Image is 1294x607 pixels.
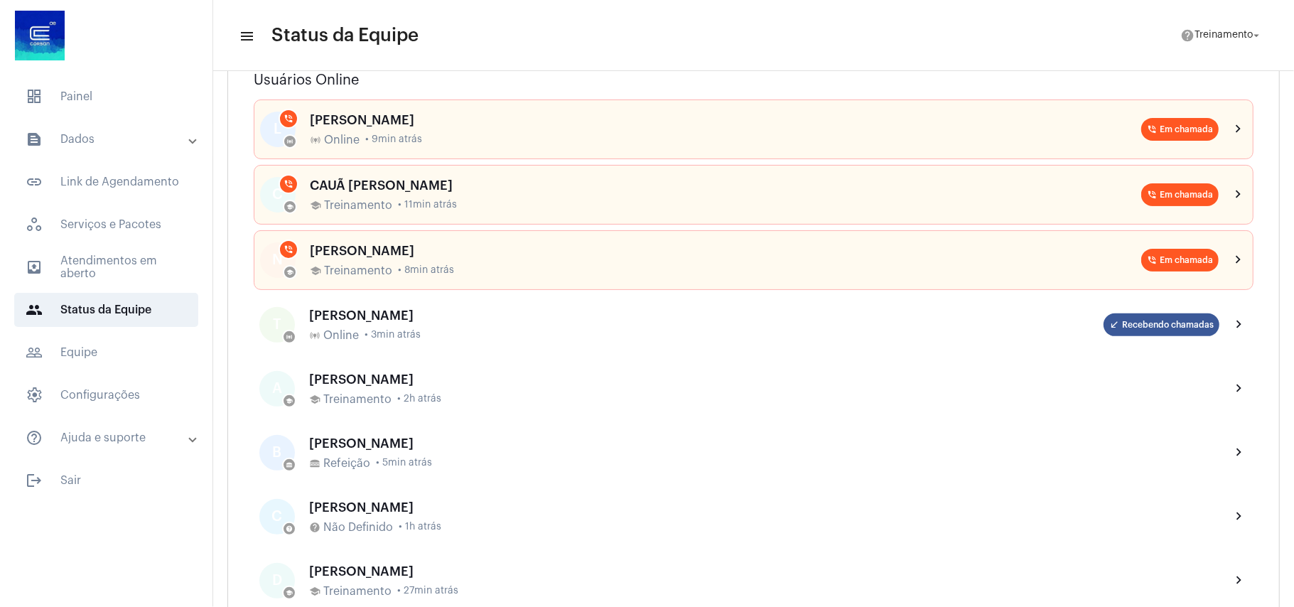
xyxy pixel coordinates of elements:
mat-icon: online_prediction [286,333,293,340]
mat-icon: online_prediction [309,330,320,341]
mat-chip: Em chamada [1141,249,1219,272]
mat-icon: school [310,265,321,276]
mat-icon: chevron_right [1231,508,1248,525]
span: Não Definido [323,521,393,534]
mat-icon: sidenav icon [239,28,253,45]
mat-icon: phone_in_talk [284,179,293,189]
h3: Usuários Online [254,72,1253,88]
mat-icon: sidenav icon [26,259,43,276]
span: Configurações [14,378,198,412]
span: • 3min atrás [365,330,421,340]
mat-icon: school [310,200,321,211]
span: Treinamento [323,393,392,406]
span: Online [324,134,360,146]
span: Treinamento [323,585,392,598]
span: Status da Equipe [14,293,198,327]
span: sidenav icon [26,88,43,105]
div: [PERSON_NAME] [309,500,1219,515]
mat-icon: sidenav icon [26,429,43,446]
button: Treinamento [1172,21,1271,50]
div: B [259,435,295,471]
mat-icon: chevron_right [1231,444,1248,461]
div: [PERSON_NAME] [309,564,1219,579]
mat-panel-title: Dados [26,131,190,148]
mat-icon: online_prediction [310,134,321,146]
span: sidenav icon [26,216,43,233]
mat-icon: chevron_right [1230,252,1247,269]
mat-icon: school [309,586,320,597]
span: Serviços e Pacotes [14,208,198,242]
span: Online [323,329,359,342]
mat-icon: sidenav icon [26,173,43,190]
mat-icon: school [286,269,293,276]
span: Sair [14,463,198,498]
mat-icon: phone_in_talk [284,114,293,124]
mat-chip: Em chamada [1141,183,1219,206]
img: d4669ae0-8c07-2337-4f67-34b0df7f5ae4.jpeg [11,7,68,64]
span: Refeição [323,457,370,470]
span: Status da Equipe [271,24,419,47]
span: Equipe [14,335,198,370]
mat-icon: phone_in_talk [1147,255,1157,265]
mat-icon: phone_in_talk [1147,124,1157,134]
mat-icon: online_prediction [286,138,293,145]
mat-panel-title: Ajuda e suporte [26,429,190,446]
mat-icon: sidenav icon [26,131,43,148]
span: sidenav icon [26,387,43,404]
div: C [260,177,296,213]
div: L [260,112,296,147]
span: Treinamento [1195,31,1253,41]
mat-icon: lunch_dining [286,461,293,468]
span: Painel [14,80,198,114]
div: T [259,307,295,343]
span: • 27min atrás [397,586,458,596]
div: C [259,499,295,535]
div: D [259,563,295,598]
mat-icon: call_received [1109,320,1119,330]
div: [PERSON_NAME] [310,113,1141,127]
mat-expansion-panel-header: sidenav iconAjuda e suporte [9,421,212,455]
mat-icon: phone_in_talk [1147,190,1157,200]
mat-icon: sidenav icon [26,472,43,489]
mat-icon: school [309,394,320,405]
mat-icon: phone_in_talk [284,245,293,254]
mat-icon: school [286,203,293,210]
mat-chip: Recebendo chamadas [1104,313,1219,336]
span: • 11min atrás [398,200,457,210]
mat-icon: sidenav icon [26,301,43,318]
div: [PERSON_NAME] [310,244,1141,258]
div: [PERSON_NAME] [309,436,1219,451]
span: Treinamento [324,199,392,212]
mat-chip: Em chamada [1141,118,1219,141]
div: [PERSON_NAME] [309,308,1104,323]
mat-icon: chevron_right [1231,316,1248,333]
mat-expansion-panel-header: sidenav iconDados [9,122,212,156]
mat-icon: chevron_right [1230,186,1247,203]
div: CAUÃ [PERSON_NAME] [310,178,1141,193]
span: • 9min atrás [365,134,422,145]
mat-icon: lunch_dining [309,458,320,469]
span: Treinamento [324,264,392,277]
div: [PERSON_NAME] [309,372,1219,387]
span: • 1h atrás [399,522,441,532]
span: Atendimentos em aberto [14,250,198,284]
mat-icon: school [286,589,293,596]
mat-icon: help [309,522,320,533]
span: • 5min atrás [376,458,432,468]
mat-icon: chevron_right [1231,380,1248,397]
mat-icon: help [286,525,293,532]
div: A [259,371,295,407]
span: • 2h atrás [397,394,441,404]
mat-icon: school [286,397,293,404]
mat-icon: chevron_right [1230,121,1247,138]
mat-icon: sidenav icon [26,344,43,361]
mat-icon: help [1180,28,1195,43]
span: Link de Agendamento [14,165,198,199]
mat-icon: arrow_drop_down [1250,29,1263,42]
div: N [260,242,296,278]
mat-icon: chevron_right [1231,572,1248,589]
span: • 8min atrás [398,265,454,276]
